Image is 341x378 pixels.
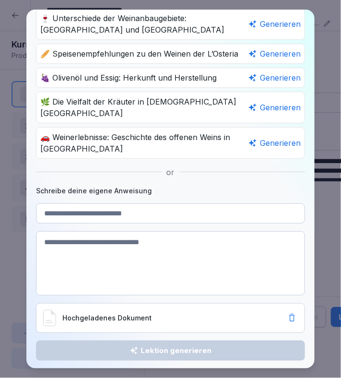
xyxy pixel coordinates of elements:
div: 🥖 Speisenempfehlungen zu den Weinen der L’Osteria [36,44,305,64]
div: Generieren [248,72,301,83]
div: Generieren [248,18,301,30]
div: Generieren [248,137,301,149]
div: 🍇 Olivenöl und Essig: Herkunft und Herstellung [36,68,305,88]
div: 🚗 Weinerlebnisse: Geschichte des offenen Weins in [GEOGRAPHIC_DATA] [36,127,305,159]
div: 🌿 Die Vielfalt der Kräuter in [DEMOGRAPHIC_DATA] [GEOGRAPHIC_DATA] [36,92,305,123]
div: or [36,166,305,178]
div: Generieren [248,102,301,113]
div: Generieren [248,48,301,59]
button: Lektion generieren [36,341,305,361]
div: Lektion generieren [44,345,297,356]
p: Hochgeladenes Dokument [62,313,285,323]
div: 🍷 Unterschiede der Weinanbaugebiete: [GEOGRAPHIC_DATA] und [GEOGRAPHIC_DATA] [36,8,305,40]
h2: Schreibe deine eigene Anweisung [36,186,305,196]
